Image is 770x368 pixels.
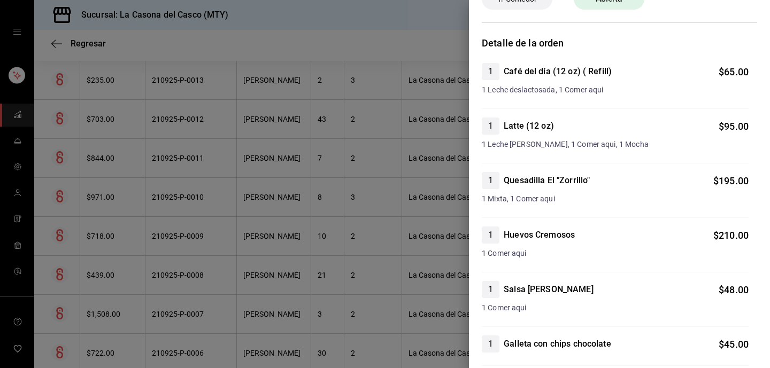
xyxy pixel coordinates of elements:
span: 1 Comer aqui [482,248,749,259]
span: $ 48.00 [719,284,749,295]
span: 1 [482,283,499,296]
span: $ 195.00 [713,175,749,186]
span: 1 [482,120,499,132]
h3: Detalle de la orden [482,36,757,50]
h4: Café del día (12 oz) ( Refill) [504,65,612,78]
h4: Huevos Cremosos [504,229,575,241]
span: 1 [482,174,499,187]
span: $ 210.00 [713,230,749,241]
span: 1 Mixta, 1 Comer aqui [482,193,749,205]
span: 1 [482,229,499,241]
span: 1 Comer aqui [482,302,749,314]
span: $ 65.00 [719,66,749,77]
h4: Quesadilla El "Zorrillo" [504,174,590,187]
span: 1 Leche deslactosada, 1 Comer aqui [482,84,749,96]
h4: Latte (12 oz) [504,120,554,132]
span: $ 95.00 [719,121,749,132]
span: 1 [482,65,499,78]
h4: Salsa [PERSON_NAME] [504,283,594,296]
span: 1 Leche [PERSON_NAME], 1 Comer aqui, 1 Mocha [482,139,749,150]
span: 1 [482,338,499,350]
h4: Galleta con chips chocolate [504,338,611,350]
span: $ 45.00 [719,339,749,350]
